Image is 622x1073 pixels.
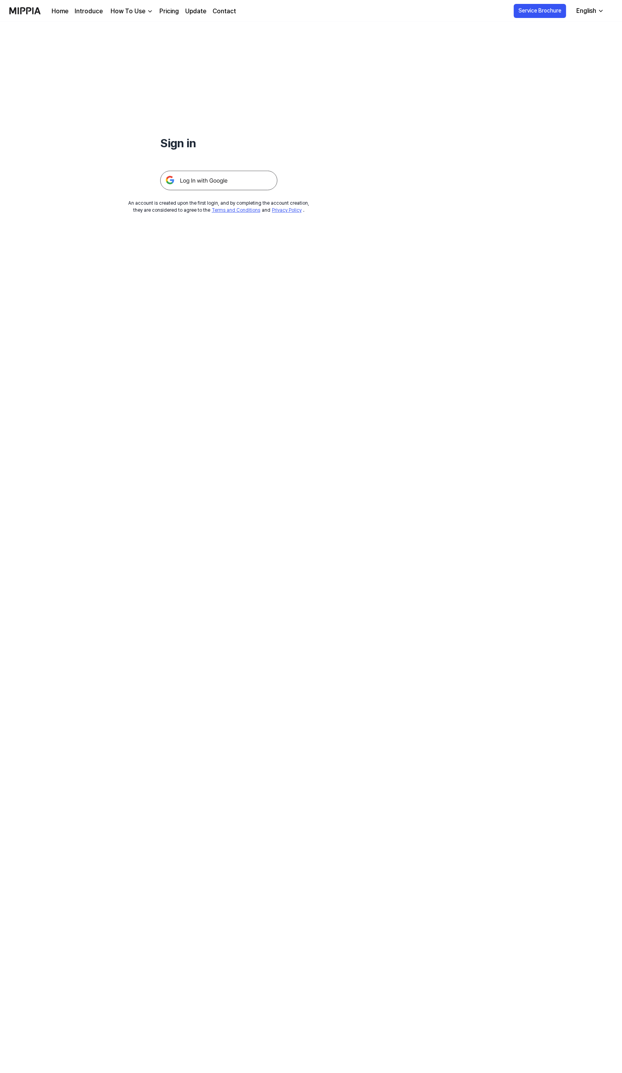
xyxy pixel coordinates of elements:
div: English [575,6,598,16]
a: Introduce [75,7,103,16]
div: How To Use [109,7,147,16]
a: Home [52,7,68,16]
button: Service Brochure [514,4,566,18]
a: Pricing [159,7,179,16]
a: Update [185,7,206,16]
div: An account is created upon the first login, and by completing the account creation, they are cons... [129,200,309,214]
a: Terms and Conditions [212,207,260,213]
img: down [147,8,153,14]
button: How To Use [109,7,153,16]
h1: Sign in [160,134,277,152]
img: 구글 로그인 버튼 [160,171,277,190]
a: Contact [213,7,236,16]
button: English [570,3,609,19]
a: Privacy Policy [272,207,302,213]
